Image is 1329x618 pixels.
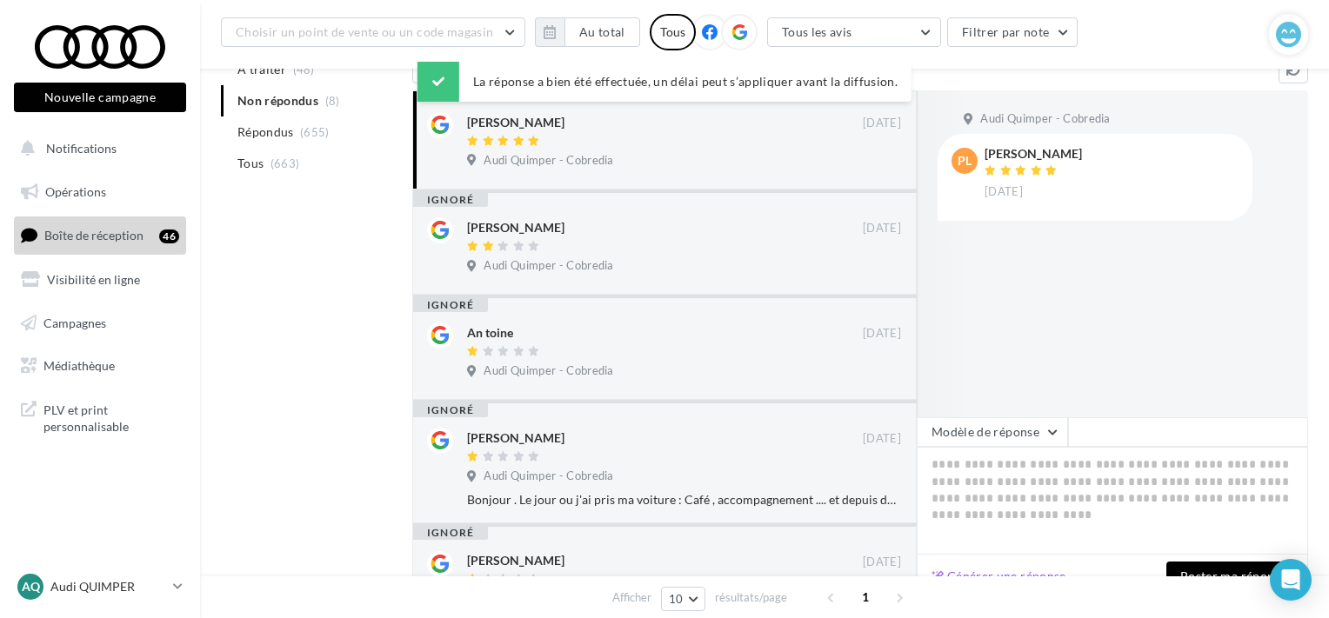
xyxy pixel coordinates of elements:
button: Au total [564,17,640,47]
a: Boîte de réception46 [10,216,190,254]
button: Générer une réponse [925,566,1073,587]
div: La réponse a bien été effectuée, un délai peut s’appliquer avant la diffusion. [417,62,912,102]
span: [DATE] [863,221,901,236]
button: Modèle de réponse [917,417,1068,447]
a: Médiathèque [10,348,190,384]
span: (48) [293,63,315,76]
p: Audi QUIMPER [50,578,166,595]
span: Boîte de réception [44,228,144,243]
span: Répondus [237,123,294,141]
button: Au total [535,17,640,47]
span: Visibilité en ligne [47,272,140,287]
a: Opérations [10,174,190,210]
div: [PERSON_NAME] [985,148,1082,160]
span: 10 [669,592,684,606]
div: ignoré [413,526,488,540]
span: Choisir un point de vente ou un code magasin [236,24,493,39]
span: Médiathèque [43,358,115,373]
a: PLV et print personnalisable [10,391,190,442]
div: 46 [159,229,179,243]
button: 10 [661,587,705,611]
div: ignoré [413,298,488,312]
button: Notifications [10,130,183,167]
a: AQ Audi QUIMPER [14,570,186,603]
button: Nouvelle campagne [14,83,186,112]
button: Choisir un point de vente ou un code magasin [221,17,525,47]
span: (655) [300,125,330,139]
div: [PERSON_NAME] [467,429,564,447]
span: [DATE] [985,184,1023,200]
span: Audi Quimper - Cobredia [484,258,613,274]
span: Audi Quimper - Cobredia [484,153,613,169]
span: (663) [270,156,300,170]
span: Audi Quimper - Cobredia [980,111,1110,127]
span: [DATE] [863,431,901,447]
div: ignoré [413,403,488,417]
span: Tous les avis [782,24,852,39]
a: Campagnes [10,305,190,342]
span: PLV et print personnalisable [43,398,179,435]
div: [PERSON_NAME] [467,219,564,236]
button: Tous les avis [412,54,586,83]
span: [DATE] [863,555,901,570]
span: Opérations [45,184,106,199]
div: [PERSON_NAME] [467,114,564,131]
div: Open Intercom Messenger [1270,559,1312,601]
button: Poster ma réponse [1166,562,1300,591]
span: 1 [851,583,879,611]
span: Campagnes [43,315,106,329]
div: Tous [650,14,696,50]
button: Filtrer par note [947,17,1079,47]
span: Afficher [612,589,651,606]
span: résultats/page [715,589,787,606]
div: [PERSON_NAME] [467,552,564,569]
div: An toine [467,324,513,342]
span: AQ [22,578,40,595]
div: ignoré [413,193,488,207]
span: Tous [237,155,264,172]
div: Bonjour . Le jour ou j'ai pris ma voiture : Café , accompagnement .... et depuis dėlaisement de t... [467,491,901,508]
span: Audi Quimper - Cobredia [484,468,613,484]
span: [DATE] [863,116,901,131]
a: Visibilité en ligne [10,262,190,298]
span: Audi Quimper - Cobredia [484,363,613,379]
span: [DATE] [863,326,901,342]
span: Notifications [46,141,117,156]
span: A traiter [237,61,286,78]
button: Tous les avis [767,17,941,47]
span: PL [958,152,972,169]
